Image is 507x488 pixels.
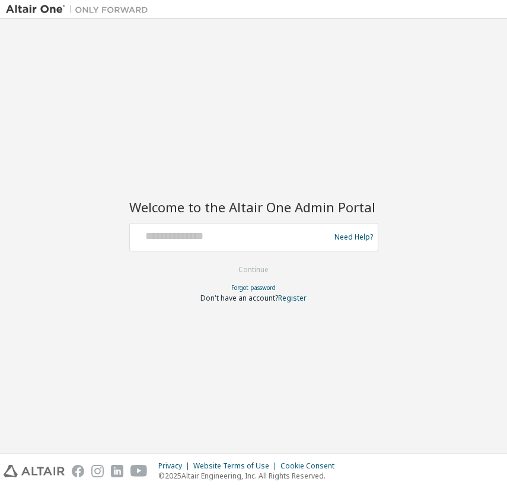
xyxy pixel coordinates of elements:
img: instagram.svg [91,465,104,477]
h2: Welcome to the Altair One Admin Portal [129,199,378,215]
img: facebook.svg [72,465,84,477]
img: Altair One [6,4,154,15]
a: Forgot password [231,283,276,292]
p: © 2025 Altair Engineering, Inc. All Rights Reserved. [158,471,342,481]
span: Don't have an account? [200,293,278,303]
div: Website Terms of Use [193,461,280,471]
div: Cookie Consent [280,461,342,471]
img: altair_logo.svg [4,465,65,477]
a: Register [278,293,307,303]
img: linkedin.svg [111,465,123,477]
img: youtube.svg [130,465,148,477]
div: Privacy [158,461,193,471]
